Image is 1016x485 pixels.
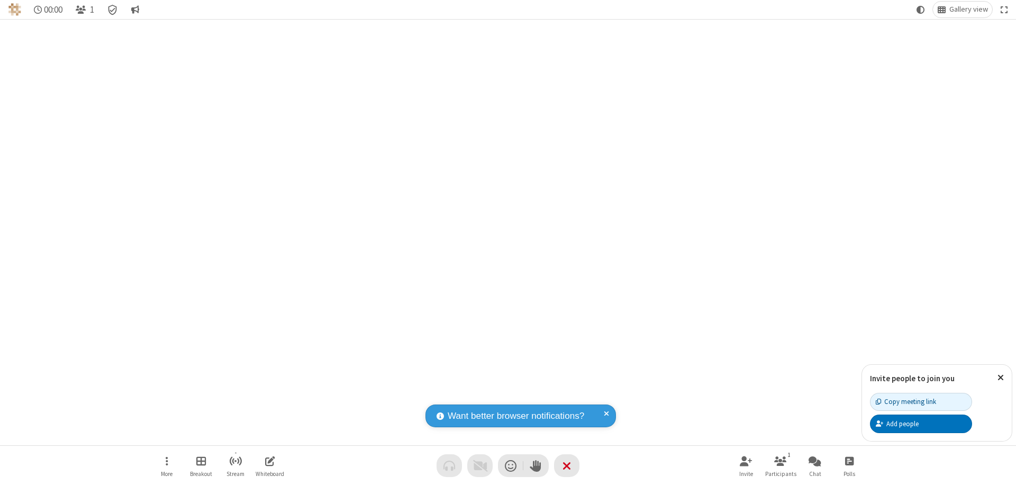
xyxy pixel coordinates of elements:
div: 1 [785,450,794,460]
button: Invite participants (⌘+Shift+I) [730,451,762,481]
button: Send a reaction [498,454,523,477]
span: Participants [765,471,796,477]
button: Raise hand [523,454,549,477]
span: Chat [809,471,821,477]
span: Stream [226,471,244,477]
button: Open chat [799,451,831,481]
button: Open participant list [71,2,98,17]
button: Fullscreen [996,2,1012,17]
button: Manage Breakout Rooms [185,451,217,481]
button: Open shared whiteboard [254,451,286,481]
div: Meeting details Encryption enabled [103,2,123,17]
button: Video [467,454,493,477]
button: Change layout [933,2,992,17]
button: Using system theme [912,2,929,17]
button: Start streaming [220,451,251,481]
button: End or leave meeting [554,454,579,477]
button: Audio problem - check your Internet connection or call by phone [437,454,462,477]
button: Open poll [833,451,865,481]
button: Conversation [126,2,143,17]
div: Timer [30,2,67,17]
div: Copy meeting link [876,397,936,407]
span: Invite [739,471,753,477]
span: Polls [843,471,855,477]
label: Invite people to join you [870,373,955,383]
span: Want better browser notifications? [448,409,584,423]
button: Copy meeting link [870,393,972,411]
button: Open participant list [765,451,796,481]
button: Open menu [151,451,183,481]
span: Whiteboard [256,471,284,477]
span: Breakout [190,471,212,477]
span: Gallery view [949,5,988,14]
button: Close popover [990,365,1012,391]
button: Add people [870,415,972,433]
span: 00:00 [44,5,62,15]
span: More [161,471,173,477]
span: 1 [90,5,94,15]
img: QA Selenium DO NOT DELETE OR CHANGE [8,3,21,16]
